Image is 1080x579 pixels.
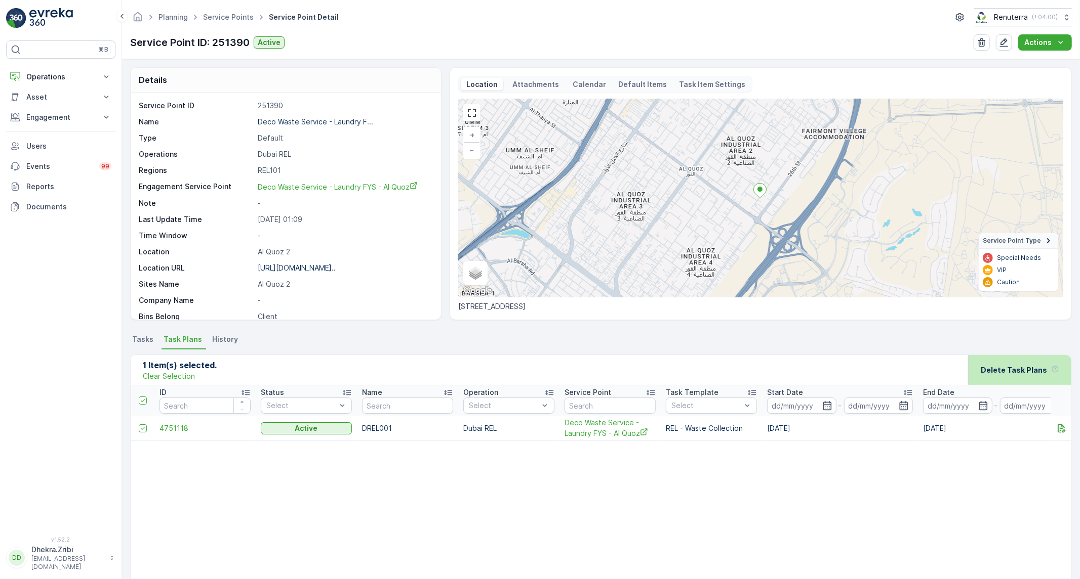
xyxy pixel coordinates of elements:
[666,423,757,433] p: REL - Waste Collection
[26,182,111,192] p: Reports
[26,112,95,122] p: Engagement
[258,198,430,208] p: -
[983,237,1041,245] span: Service Point Type
[997,266,1007,274] p: VIP
[1018,34,1072,51] button: Actions
[469,146,474,154] span: −
[6,156,115,176] a: Events99
[994,399,998,412] p: -
[130,35,250,50] p: Service Point ID: 251390
[1024,37,1052,48] p: Actions
[139,311,254,322] p: Bins Belong
[26,161,93,171] p: Events
[619,79,667,90] p: Default Items
[258,311,430,322] p: Client
[143,371,195,381] p: Clear Selection
[6,197,115,217] a: Documents
[6,107,115,127] button: Engagement
[463,387,498,397] p: Operation
[258,165,430,175] p: REL101
[464,262,487,284] a: Layers
[31,555,104,571] p: [EMAIL_ADDRESS][DOMAIN_NAME]
[258,295,430,305] p: -
[671,400,741,411] p: Select
[159,423,251,433] a: 4751118
[923,397,992,414] input: dd/mm/yyyy
[511,79,561,90] p: Attachments
[470,130,474,139] span: +
[1032,13,1058,21] p: ( +04:00 )
[139,198,254,208] p: Note
[974,12,990,23] img: Screenshot_2024-07-26_at_13.33.01.png
[844,397,913,414] input: dd/mm/yyyy
[981,365,1047,375] p: Delete Task Plans
[6,537,115,543] span: v 1.52.2
[26,141,111,151] p: Users
[997,278,1020,286] p: Caution
[267,12,341,22] span: Service Point Detail
[838,399,842,412] p: -
[139,247,254,257] p: Location
[997,254,1041,262] p: Special Needs
[139,263,254,273] p: Location URL
[258,263,336,272] p: [URL][DOMAIN_NAME]..
[767,387,803,397] p: Start Date
[139,214,254,225] p: Last Update Time
[565,397,656,414] input: Search
[979,233,1058,249] summary: Service Point Type
[143,359,217,371] p: 1 Item(s) selected.
[132,334,153,344] span: Tasks
[362,387,382,397] p: Name
[461,284,494,297] img: Google
[9,550,25,566] div: DD
[6,87,115,107] button: Asset
[261,387,284,397] p: Status
[767,397,836,414] input: dd/mm/yyyy
[666,387,718,397] p: Task Template
[261,422,352,434] button: Active
[254,36,285,49] button: Active
[258,117,373,126] p: Deco Waste Service - Laundry F...
[139,117,254,127] p: Name
[461,284,494,297] a: Open this area in Google Maps (opens a new window)
[164,334,202,344] span: Task Plans
[362,397,453,414] input: Search
[469,400,539,411] p: Select
[6,8,26,28] img: logo
[258,214,430,225] p: [DATE] 01:09
[258,149,430,159] p: Dubai REL
[139,133,254,143] p: Type
[139,74,167,86] p: Details
[465,79,499,90] p: Location
[139,165,254,175] p: Regions
[26,72,95,82] p: Operations
[1000,397,1069,414] input: dd/mm/yyyy
[139,295,254,305] p: Company Name
[258,133,430,143] p: Default
[132,15,143,24] a: Homepage
[212,334,238,344] span: History
[139,101,254,111] p: Service Point ID
[266,400,336,411] p: Select
[258,279,430,289] p: Al Quoz 2
[762,416,918,441] td: [DATE]
[258,231,430,241] p: -
[6,176,115,197] a: Reports
[203,13,254,21] a: Service Points
[464,127,479,143] a: Zoom In
[159,387,167,397] p: ID
[295,423,318,433] p: Active
[362,423,453,433] p: DREL001
[565,387,611,397] p: Service Point
[974,8,1072,26] button: Renuterra(+04:00)
[139,149,254,159] p: Operations
[918,416,1074,441] td: [DATE]
[994,12,1028,22] p: Renuterra
[98,46,108,54] p: ⌘B
[26,202,111,212] p: Documents
[565,418,656,438] a: Deco Waste Service - Laundry FYS - Al Quoz
[258,247,430,257] p: Al Quoz 2
[6,67,115,87] button: Operations
[29,8,73,28] img: logo_light-DOdMpM7g.png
